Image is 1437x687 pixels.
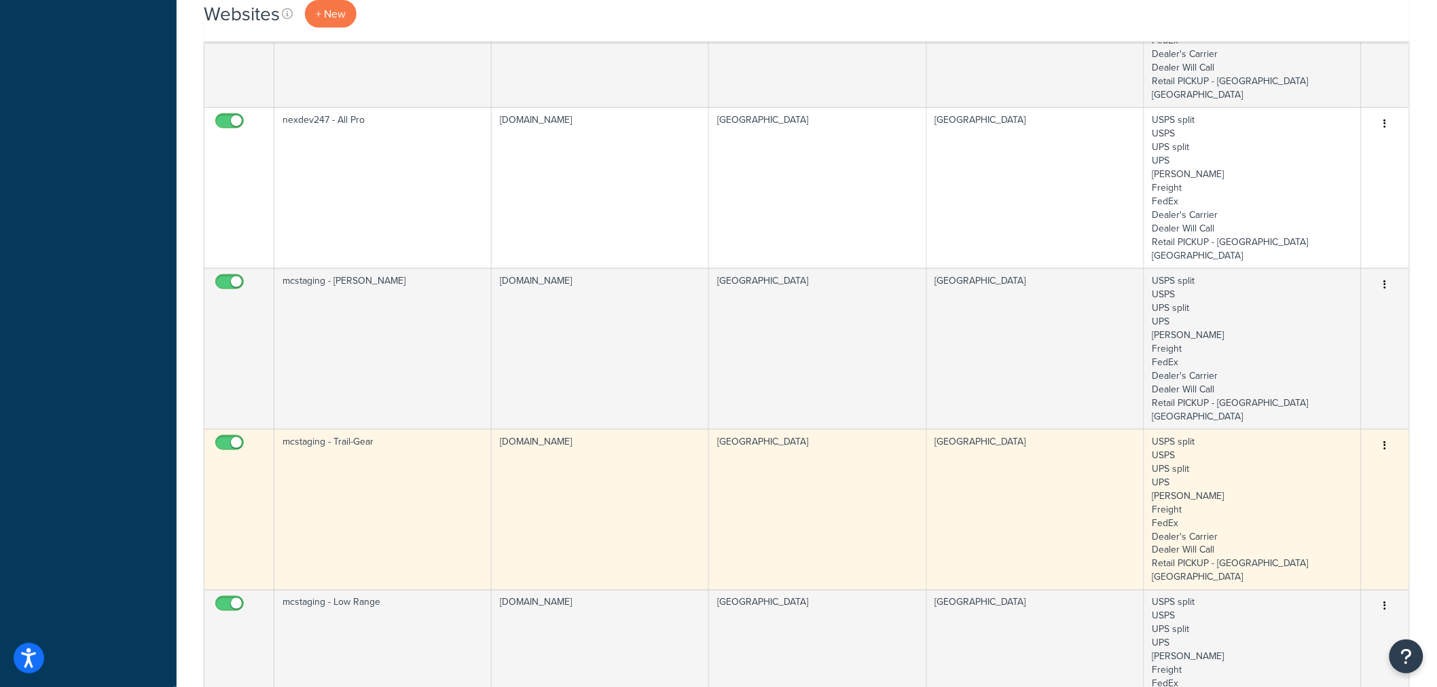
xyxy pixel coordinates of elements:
[709,107,926,268] td: [GEOGRAPHIC_DATA]
[1144,429,1362,590] td: USPS split USPS UPS split UPS [PERSON_NAME] Freight FedEx Dealer's Carrier Dealer Will Call Retai...
[927,107,1144,268] td: [GEOGRAPHIC_DATA]
[274,268,492,429] td: mcstaging - [PERSON_NAME]
[492,429,709,590] td: [DOMAIN_NAME]
[492,268,709,429] td: [DOMAIN_NAME]
[274,107,492,268] td: nexdev247 - All Pro
[709,429,926,590] td: [GEOGRAPHIC_DATA]
[204,1,280,27] h1: Websites
[927,268,1144,429] td: [GEOGRAPHIC_DATA]
[492,107,709,268] td: [DOMAIN_NAME]
[709,268,926,429] td: [GEOGRAPHIC_DATA]
[1144,107,1362,268] td: USPS split USPS UPS split UPS [PERSON_NAME] Freight FedEx Dealer's Carrier Dealer Will Call Retai...
[1389,639,1423,673] button: Open Resource Center
[316,6,346,22] span: + New
[1144,268,1362,429] td: USPS split USPS UPS split UPS [PERSON_NAME] Freight FedEx Dealer's Carrier Dealer Will Call Retai...
[927,429,1144,590] td: [GEOGRAPHIC_DATA]
[274,429,492,590] td: mcstaging - Trail-Gear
